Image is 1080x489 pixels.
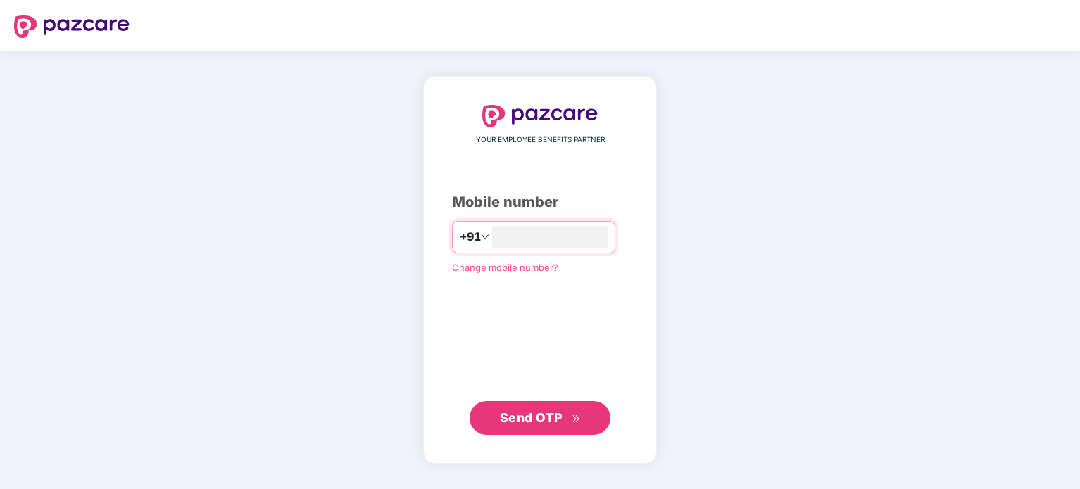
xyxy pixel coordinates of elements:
[452,262,558,273] a: Change mobile number?
[452,191,628,213] div: Mobile number
[482,105,598,127] img: logo
[14,15,130,38] img: logo
[460,228,481,246] span: +91
[572,414,581,424] span: double-right
[470,401,610,435] button: Send OTPdouble-right
[481,233,489,241] span: down
[500,410,563,425] span: Send OTP
[476,134,605,146] span: YOUR EMPLOYEE BENEFITS PARTNER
